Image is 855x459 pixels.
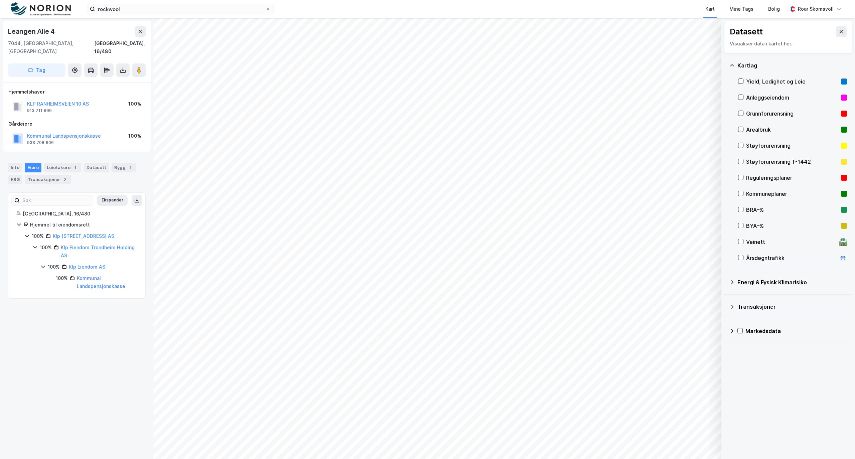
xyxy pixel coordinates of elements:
div: Yield, Ledighet og Leie [746,78,838,86]
div: 100% [56,274,68,282]
button: Ekspander [97,195,128,206]
div: Markedsdata [745,327,847,335]
div: Datasett [730,26,763,37]
div: 913 711 866 [27,108,52,113]
div: Leietakere [44,163,81,172]
div: Kommuneplaner [746,190,838,198]
div: Arealbruk [746,126,838,134]
div: Info [8,163,22,172]
div: Leangen Alle 4 [8,26,56,37]
input: Søk [20,195,93,205]
div: Kartlag [737,61,847,69]
div: Hjemmel til eiendomsrett [30,221,137,229]
input: Søk på adresse, matrikkel, gårdeiere, leietakere eller personer [95,4,266,14]
div: Kart [705,5,715,13]
div: 1 [72,164,78,171]
div: 🛣️ [839,238,848,246]
div: 100% [40,244,52,252]
div: 7044, [GEOGRAPHIC_DATA], [GEOGRAPHIC_DATA] [8,39,94,55]
div: Hjemmelshaver [8,88,145,96]
div: Grunnforurensning [746,110,838,118]
div: 1 [127,164,134,171]
div: [GEOGRAPHIC_DATA], 16/480 [94,39,146,55]
div: BRA–% [746,206,838,214]
div: Bolig [768,5,780,13]
div: Transaksjoner [737,303,847,311]
div: Energi & Fysisk Klimarisiko [737,278,847,286]
div: 100% [32,232,44,240]
div: ESG [8,175,22,184]
div: Anleggseiendom [746,94,838,102]
div: Eiere [25,163,41,172]
div: Støyforurensning T-1442 [746,158,838,166]
iframe: Chat Widget [822,427,855,459]
div: Mine Tags [729,5,753,13]
a: Klp Eiendom AS [69,264,105,270]
a: Klp [STREET_ADDRESS] AS [53,233,114,239]
div: Bygg [112,163,136,172]
div: Støyforurensning [746,142,838,150]
div: Gårdeiere [8,120,145,128]
div: 100% [128,132,141,140]
a: Kommunal Landspensjonskasse [77,275,125,289]
div: 2 [61,176,68,183]
div: Veinett [746,238,836,246]
div: 100% [48,263,60,271]
a: Klp Eiendom Trondheim Holding AS [61,245,135,258]
div: Datasett [84,163,109,172]
div: 938 708 606 [27,140,54,145]
div: Visualiser data i kartet her. [730,40,847,48]
div: BYA–% [746,222,838,230]
div: [GEOGRAPHIC_DATA], 16/480 [23,210,137,218]
div: Reguleringsplaner [746,174,838,182]
div: Roar Skomsvoll [798,5,834,13]
button: Tag [8,63,65,77]
div: Årsdøgntrafikk [746,254,836,262]
div: 100% [128,100,141,108]
img: norion-logo.80e7a08dc31c2e691866.png [11,2,71,16]
div: Transaksjoner [25,175,71,184]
